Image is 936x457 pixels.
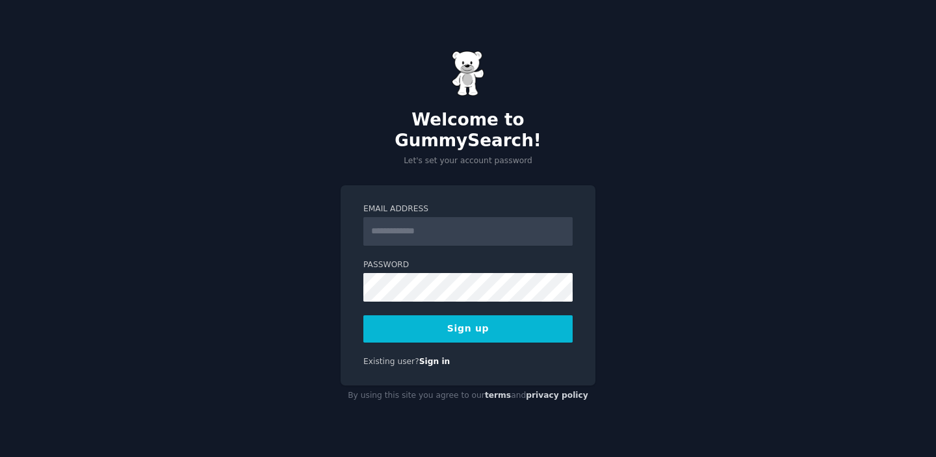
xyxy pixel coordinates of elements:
h2: Welcome to GummySearch! [341,110,595,151]
span: Existing user? [363,357,419,366]
a: Sign in [419,357,450,366]
p: Let's set your account password [341,155,595,167]
a: privacy policy [526,391,588,400]
button: Sign up [363,315,573,343]
a: terms [485,391,511,400]
img: Gummy Bear [452,51,484,96]
label: Password [363,259,573,271]
label: Email Address [363,203,573,215]
div: By using this site you agree to our and [341,385,595,406]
